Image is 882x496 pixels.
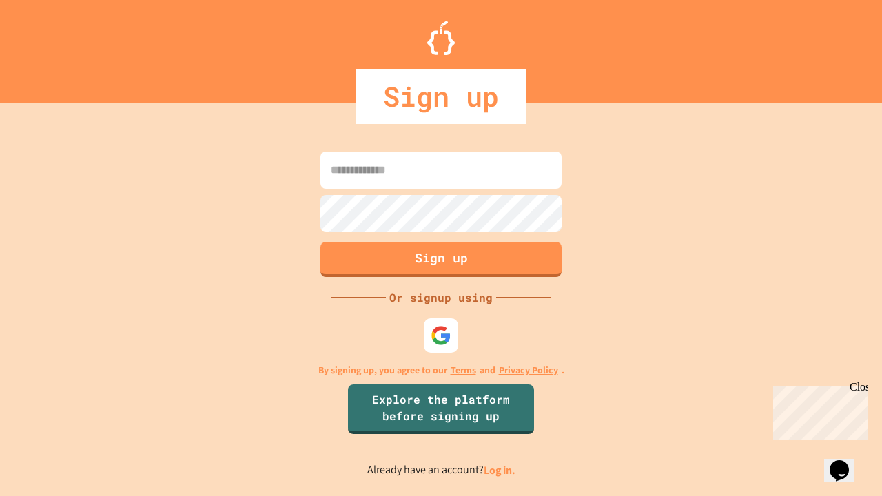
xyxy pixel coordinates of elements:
[367,462,515,479] p: Already have an account?
[431,325,451,346] img: google-icon.svg
[356,69,526,124] div: Sign up
[451,363,476,378] a: Terms
[318,363,564,378] p: By signing up, you agree to our and .
[348,384,534,434] a: Explore the platform before signing up
[386,289,496,306] div: Or signup using
[320,242,562,277] button: Sign up
[768,381,868,440] iframe: chat widget
[484,463,515,477] a: Log in.
[6,6,95,87] div: Chat with us now!Close
[427,21,455,55] img: Logo.svg
[499,363,558,378] a: Privacy Policy
[824,441,868,482] iframe: chat widget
